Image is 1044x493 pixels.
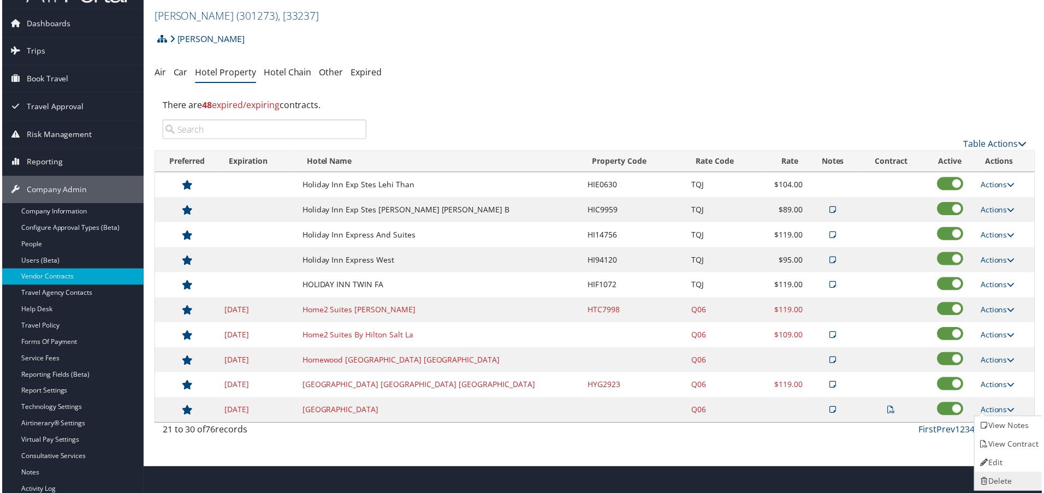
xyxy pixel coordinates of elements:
td: HOLIDAY INN TWIN FA [296,274,583,299]
span: 76 [204,425,214,437]
td: Holiday Inn Express West [296,248,583,274]
a: 4 [972,425,977,437]
a: Table Actions [965,139,1029,151]
a: Expired [350,67,381,79]
td: Holiday Inn Express And Suites [296,223,583,248]
span: Reporting [25,149,61,176]
strong: 48 [201,99,211,111]
a: Hotel Property [194,67,255,79]
td: Q06 [687,324,764,349]
a: Actions [983,256,1017,266]
th: Hotel Name: activate to sort column ascending [296,152,583,173]
td: [DATE] [218,399,296,424]
td: TQJ [687,274,764,299]
span: Book Travel [25,66,67,93]
td: Homewood [GEOGRAPHIC_DATA] [GEOGRAPHIC_DATA] [296,349,583,374]
td: HYG2923 [583,374,687,399]
th: Rate Code: activate to sort column ascending [687,152,764,173]
a: First [921,425,939,437]
span: Dashboards [25,10,69,37]
td: TQJ [687,198,764,223]
th: Property Code: activate to sort column ascending [583,152,687,173]
td: TQJ [687,248,764,274]
a: Prev [939,425,957,437]
a: [PERSON_NAME] [153,8,318,23]
td: $119.00 [764,374,810,399]
a: Actions [983,381,1017,391]
td: $95.00 [764,248,810,274]
a: Actions [983,406,1017,417]
td: HIF1072 [583,274,687,299]
span: expired/expiring [201,99,278,111]
td: $104.00 [764,173,810,198]
a: 2 [962,425,967,437]
div: There are contracts. [153,91,1037,120]
span: Company Admin [25,177,85,204]
td: [DATE] [218,299,296,324]
a: 3 [967,425,972,437]
td: $119.00 [764,223,810,248]
span: ( 301273 ) [235,8,277,23]
span: , [ 33237 ] [277,8,318,23]
td: HIE0630 [583,173,687,198]
th: Preferred: activate to sort column ascending [153,152,218,173]
td: [GEOGRAPHIC_DATA] [296,399,583,424]
a: Actions [983,205,1017,216]
span: Trips [25,38,43,65]
a: Hotel Chain [263,67,311,79]
td: Q06 [687,299,764,324]
th: Rate: activate to sort column ascending [764,152,810,173]
a: Actions [983,180,1017,191]
th: Notes: activate to sort column ascending [810,152,859,173]
td: TQJ [687,223,764,248]
th: Active: activate to sort column ascending [927,152,977,173]
a: Actions [983,356,1017,366]
a: Actions [983,331,1017,341]
td: Q06 [687,349,764,374]
input: Search [161,120,366,140]
td: $119.00 [764,299,810,324]
th: Contract: activate to sort column ascending [859,152,927,173]
td: Q06 [687,374,764,399]
td: HIC9959 [583,198,687,223]
a: Actions [983,281,1017,291]
a: Air [153,67,164,79]
a: Car [172,67,186,79]
td: [DATE] [218,324,296,349]
a: Actions [983,306,1017,316]
a: 1 [957,425,962,437]
td: HI94120 [583,248,687,274]
td: [GEOGRAPHIC_DATA] [GEOGRAPHIC_DATA] [GEOGRAPHIC_DATA] [296,374,583,399]
div: 21 to 30 of records [161,425,366,443]
td: Q06 [687,399,764,424]
th: Expiration: activate to sort column ascending [218,152,296,173]
span: Travel Approval [25,93,82,121]
td: [DATE] [218,349,296,374]
td: TQJ [687,173,764,198]
td: $89.00 [764,198,810,223]
td: HI14756 [583,223,687,248]
td: Home2 Suites [PERSON_NAME] [296,299,583,324]
td: Holiday Inn Exp Stes [PERSON_NAME] [PERSON_NAME] B [296,198,583,223]
td: Holiday Inn Exp Stes Lehi Than [296,173,583,198]
th: Actions [977,152,1037,173]
td: Home2 Suites By Hilton Salt La [296,324,583,349]
a: [PERSON_NAME] [168,28,244,50]
td: $119.00 [764,274,810,299]
span: Risk Management [25,121,90,149]
td: HTC7998 [583,299,687,324]
a: Actions [983,230,1017,241]
a: Other [318,67,342,79]
td: [DATE] [218,374,296,399]
td: $109.00 [764,324,810,349]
